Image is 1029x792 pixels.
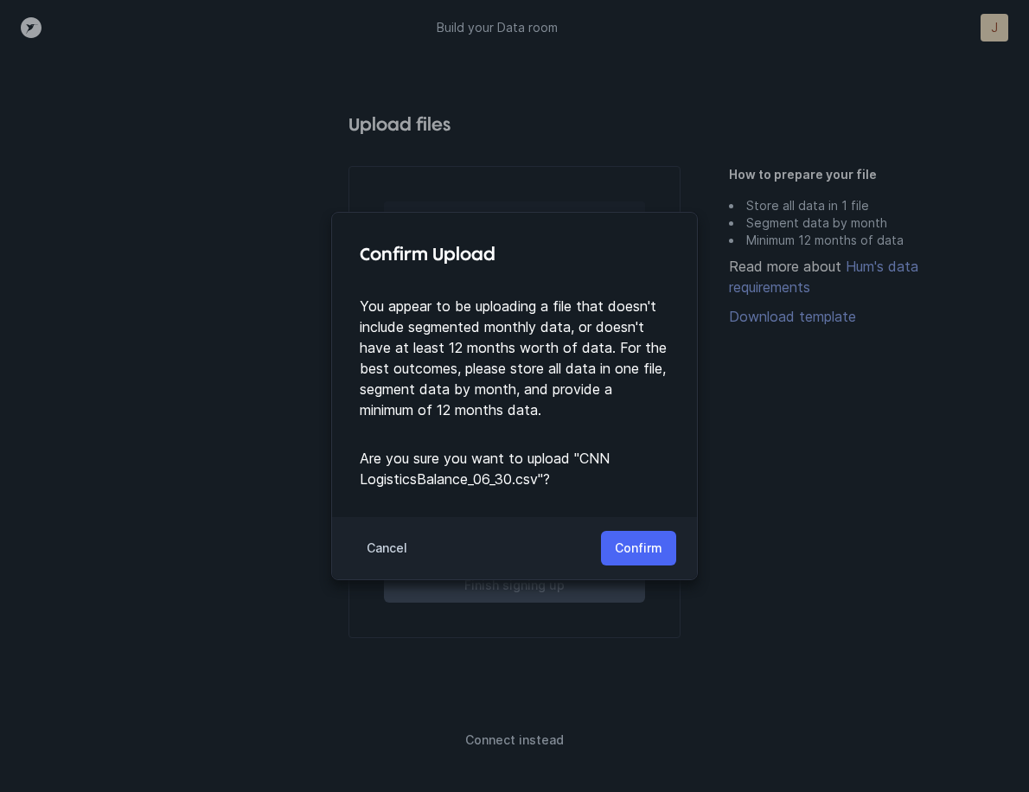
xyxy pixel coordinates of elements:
p: Confirm [615,538,662,559]
h4: Confirm Upload [360,240,669,268]
p: You appear to be uploading a file that doesn't include segmented monthly data, or doesn't have at... [360,296,669,420]
p: Are you sure you want to upload " CNN LogisticsBalance_06_30.csv "? [360,448,669,489]
button: Confirm [601,531,676,565]
p: Cancel [367,538,407,559]
button: Cancel [353,531,421,565]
